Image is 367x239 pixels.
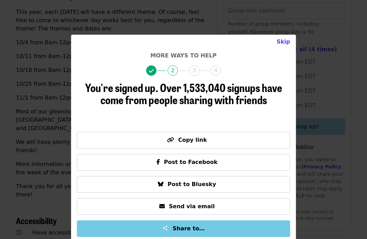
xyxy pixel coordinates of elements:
i: facebook-f icon [156,159,160,165]
span: 4 [211,65,221,76]
i: bluesky icon [158,181,163,187]
button: Share to… [77,220,290,237]
button: Post to Bluesky [77,176,290,193]
i: check icon [149,68,154,74]
button: Send via email [77,198,290,215]
span: 2 [168,65,178,76]
button: Copy link [77,132,290,148]
span: More ways to help [150,52,216,59]
span: 3 [189,65,199,76]
span: Share to… [172,225,205,232]
img: Share [162,225,168,231]
span: Post to Facebook [164,159,218,165]
span: Over 1,533,040 signups have come from people sharing with friends [100,79,282,108]
span: Post to Bluesky [168,181,216,187]
button: Close [271,35,296,49]
button: Post to Facebook [77,154,290,171]
span: You're signed up. [85,79,158,95]
i: link icon [167,137,174,143]
i: envelope icon [159,203,165,210]
span: Copy link [178,137,207,143]
span: Send via email [169,203,215,210]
